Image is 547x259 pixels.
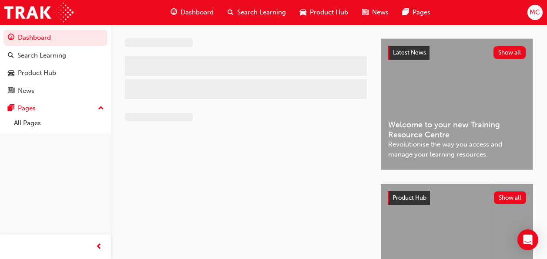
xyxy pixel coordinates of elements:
button: Pages [3,100,107,116]
span: Latest News [393,49,426,56]
span: pages-icon [8,105,14,112]
span: Welcome to your new Training Resource Centre [388,120,526,140]
span: guage-icon [8,34,14,42]
a: news-iconNews [355,3,396,21]
a: All Pages [10,116,107,130]
div: News [18,86,34,96]
span: guage-icon [171,7,177,18]
span: Product Hub [393,194,426,201]
a: car-iconProduct Hub [293,3,355,21]
a: Latest NewsShow allWelcome to your new Training Resource CentreRevolutionise the way you access a... [381,38,533,170]
span: news-icon [362,7,369,18]
a: search-iconSearch Learning [221,3,293,21]
span: pages-icon [403,7,409,18]
img: Trak [4,3,74,22]
span: Search Learning [237,7,286,17]
span: car-icon [8,69,14,77]
button: DashboardSearch LearningProduct HubNews [3,28,107,100]
span: prev-icon [96,242,102,252]
button: Show all [493,46,526,59]
a: Dashboard [3,30,107,46]
a: Latest NewsShow all [388,46,526,60]
span: news-icon [8,87,14,95]
span: car-icon [300,7,306,18]
span: MC [530,7,540,17]
span: search-icon [8,52,14,60]
a: guage-iconDashboard [164,3,221,21]
span: Pages [413,7,430,17]
a: pages-iconPages [396,3,437,21]
button: Show all [494,191,527,204]
span: search-icon [228,7,234,18]
div: Open Intercom Messenger [517,229,538,250]
span: Product Hub [310,7,348,17]
span: News [372,7,389,17]
a: News [3,83,107,99]
span: up-icon [98,103,104,114]
a: Search Learning [3,48,107,64]
button: MC [527,5,543,20]
div: Search Learning [17,51,66,61]
a: Product Hub [3,65,107,81]
span: Dashboard [181,7,214,17]
div: Pages [18,103,36,113]
a: Product HubShow all [388,191,526,205]
div: Product Hub [18,68,56,78]
span: Revolutionise the way you access and manage your learning resources. [388,140,526,159]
